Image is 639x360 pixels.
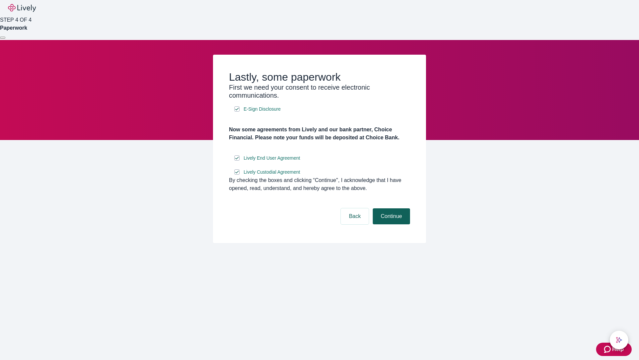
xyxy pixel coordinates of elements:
[229,126,410,142] h4: Now some agreements from Lively and our bank partner, Choice Financial. Please note your funds wi...
[242,168,302,176] a: e-sign disclosure document
[242,154,302,162] a: e-sign disclosure document
[229,71,410,83] h2: Lastly, some paperwork
[8,4,36,12] img: Lively
[244,106,281,113] span: E-Sign Disclosure
[242,105,282,113] a: e-sign disclosure document
[373,208,410,224] button: Continue
[244,155,300,162] span: Lively End User Agreement
[616,337,622,343] svg: Lively AI Assistant
[244,169,300,176] span: Lively Custodial Agreement
[229,83,410,99] h3: First we need your consent to receive electronic communications.
[341,208,369,224] button: Back
[612,345,624,353] span: Help
[596,343,632,356] button: Zendesk support iconHelp
[229,176,410,192] div: By checking the boxes and clicking “Continue", I acknowledge that I have opened, read, understand...
[604,345,612,353] svg: Zendesk support icon
[610,331,628,349] button: chat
